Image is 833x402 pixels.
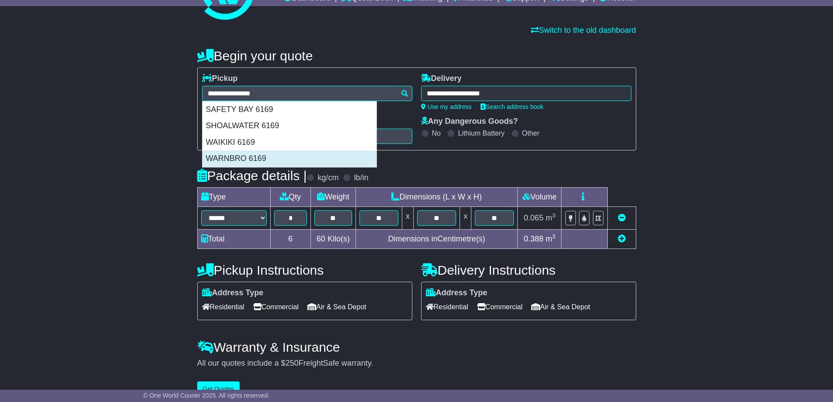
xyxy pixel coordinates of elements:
a: Remove this item [618,213,626,222]
span: Residential [426,300,468,314]
span: 0.065 [524,213,544,222]
h4: Begin your quote [197,49,636,63]
span: m [546,234,556,243]
td: Weight [311,188,356,207]
a: Use my address [421,103,472,110]
h4: Package details | [197,168,307,183]
td: Kilo(s) [311,230,356,249]
sup: 3 [552,233,556,240]
td: x [460,207,471,230]
a: Add new item [618,234,626,243]
sup: 3 [552,212,556,219]
td: Dimensions (L x W x H) [356,188,518,207]
label: Lithium Battery [458,129,505,137]
span: Commercial [253,300,299,314]
label: Any Dangerous Goods? [421,117,518,126]
div: SHOALWATER 6169 [202,118,376,134]
td: Volume [518,188,561,207]
div: SAFETY BAY 6169 [202,101,376,118]
td: Type [197,188,270,207]
a: Search address book [481,103,544,110]
span: m [546,213,556,222]
label: Pickup [202,74,238,84]
td: 6 [270,230,311,249]
td: Qty [270,188,311,207]
span: 60 [317,234,325,243]
td: x [402,207,413,230]
a: Switch to the old dashboard [531,26,636,35]
label: Delivery [421,74,462,84]
button: Get Quotes [197,381,240,397]
span: Residential [202,300,244,314]
h4: Pickup Instructions [197,263,412,277]
span: Air & Sea Depot [531,300,590,314]
label: Address Type [202,288,264,298]
label: Other [522,129,540,137]
span: 250 [286,359,299,367]
label: No [432,129,441,137]
div: All our quotes include a $ FreightSafe warranty. [197,359,636,368]
span: © One World Courier 2025. All rights reserved. [143,392,270,399]
label: Address Type [426,288,488,298]
div: WAIKIKI 6169 [202,134,376,151]
h4: Warranty & Insurance [197,340,636,354]
td: Dimensions in Centimetre(s) [356,230,518,249]
h4: Delivery Instructions [421,263,636,277]
div: WARNBRO 6169 [202,150,376,167]
span: 0.388 [524,234,544,243]
label: lb/in [354,173,368,183]
td: Total [197,230,270,249]
span: Commercial [477,300,523,314]
span: Air & Sea Depot [307,300,366,314]
label: kg/cm [317,173,338,183]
